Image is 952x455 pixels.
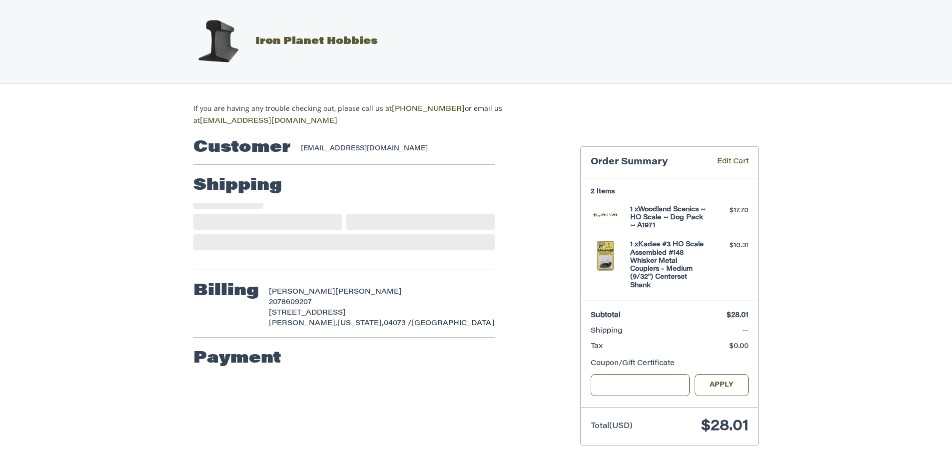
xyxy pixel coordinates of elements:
[193,349,281,369] h2: Payment
[591,359,749,369] div: Coupon/Gift Certificate
[591,423,633,430] span: Total (USD)
[337,320,384,327] span: [US_STATE],
[729,343,749,350] span: $0.00
[269,289,335,296] span: [PERSON_NAME]
[591,343,603,350] span: Tax
[591,312,621,319] span: Subtotal
[193,281,259,301] h2: Billing
[255,36,378,46] span: Iron Planet Hobbies
[269,299,312,306] span: 2078609207
[193,138,291,158] h2: Customer
[384,320,411,327] span: 04073 /
[709,206,749,216] div: $17.70
[193,103,534,127] p: If you are having any trouble checking out, please call us at or email us at
[695,374,749,397] button: Apply
[200,118,337,125] a: [EMAIL_ADDRESS][DOMAIN_NAME]
[591,374,690,397] input: Gift Certificate or Coupon Code
[335,289,402,296] span: [PERSON_NAME]
[193,176,282,196] h2: Shipping
[703,157,749,168] a: Edit Cart
[743,328,749,335] span: --
[630,241,707,290] h4: 1 x Kadee #3 HO Scale Assembled #148 Whisker Metal Couplers - Medium (9/32") Centerset Shank
[630,206,707,230] h4: 1 x Woodland Scenics ~ HO Scale ~ Dog Pack ~ A1971
[301,144,485,154] div: [EMAIL_ADDRESS][DOMAIN_NAME]
[591,328,622,335] span: Shipping
[269,310,346,317] span: [STREET_ADDRESS]
[269,320,337,327] span: [PERSON_NAME],
[701,419,749,434] span: $28.01
[193,16,243,66] img: Iron Planet Hobbies
[591,157,703,168] h3: Order Summary
[727,312,749,319] span: $28.01
[392,106,465,113] a: [PHONE_NUMBER]
[411,320,495,327] span: [GEOGRAPHIC_DATA]
[709,241,749,251] div: $10.31
[591,188,749,196] h3: 2 Items
[183,36,378,46] a: Iron Planet Hobbies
